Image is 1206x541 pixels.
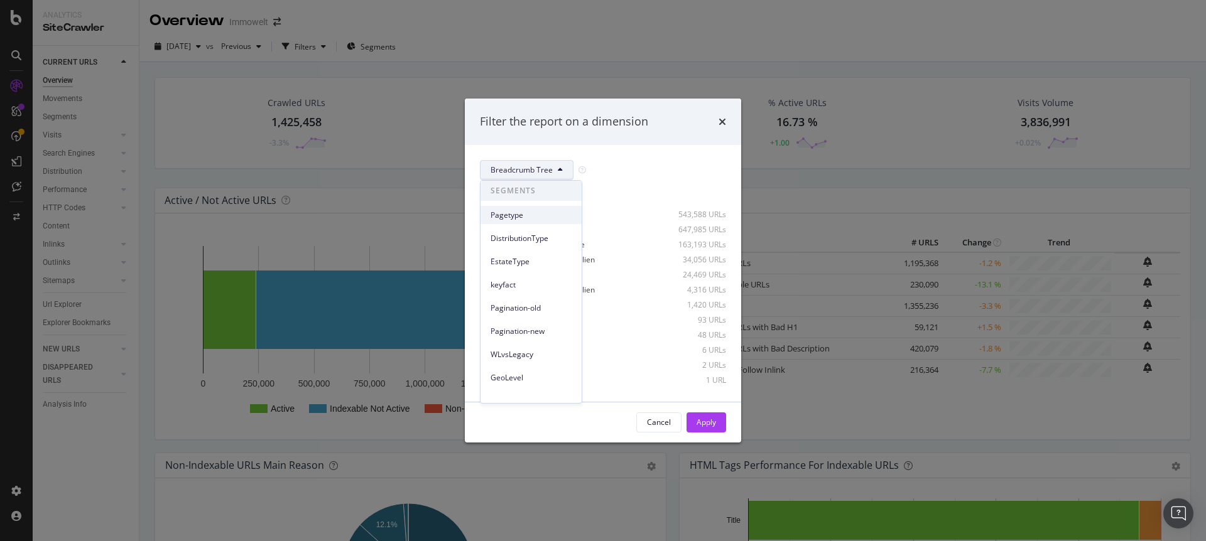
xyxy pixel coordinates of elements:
[719,114,726,130] div: times
[480,160,573,180] button: Breadcrumb Tree
[465,99,741,442] div: modal
[491,372,572,383] span: GeoLevel
[491,349,572,360] span: WLvsLegacy
[636,412,682,432] button: Cancel
[665,224,726,235] div: 647,985 URLs
[665,329,726,340] div: 48 URLs
[665,209,726,220] div: 543,588 URLs
[1163,498,1193,528] div: Open Intercom Messenger
[697,417,716,427] div: Apply
[665,239,726,250] div: 163,193 URLs
[491,395,572,407] span: Geo-Lvl-Pricemap
[491,303,572,314] span: Pagination-old
[665,254,726,265] div: 34,056 URLs
[491,164,553,175] span: Breadcrumb Tree
[665,284,726,295] div: 4,316 URLs
[665,345,726,355] div: 6 URLs
[491,233,572,244] span: DistributionType
[647,417,671,427] div: Cancel
[665,269,726,280] div: 24,469 URLs
[480,190,726,201] div: Select all data available
[687,412,726,432] button: Apply
[665,299,726,310] div: 1,420 URLs
[481,181,582,201] span: SEGMENTS
[665,375,726,385] div: 1 URL
[491,326,572,337] span: Pagination-new
[491,256,572,267] span: EstateType
[491,279,572,291] span: keyfact
[491,210,572,221] span: Pagetype
[480,114,648,130] div: Filter the report on a dimension
[665,360,726,370] div: 2 URLs
[665,314,726,325] div: 93 URLs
